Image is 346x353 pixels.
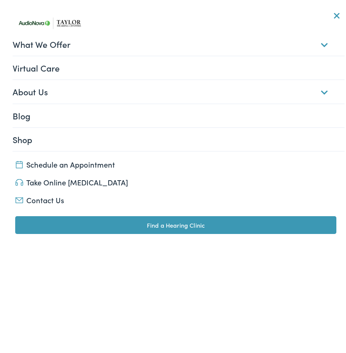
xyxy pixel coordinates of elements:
[15,176,23,183] img: utility icon
[15,158,23,165] img: utility icon
[13,101,345,124] a: Blog
[13,125,345,148] a: Shop
[13,53,345,76] a: Virtual Care
[13,30,345,53] a: What We Offer
[15,195,23,201] img: utility icon
[13,77,345,100] a: About Us
[15,192,336,202] a: Contact Us
[15,156,336,166] a: Schedule an Appointment
[15,174,336,184] a: Take Online [MEDICAL_DATA]
[15,213,336,231] a: Find a Hearing Clinic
